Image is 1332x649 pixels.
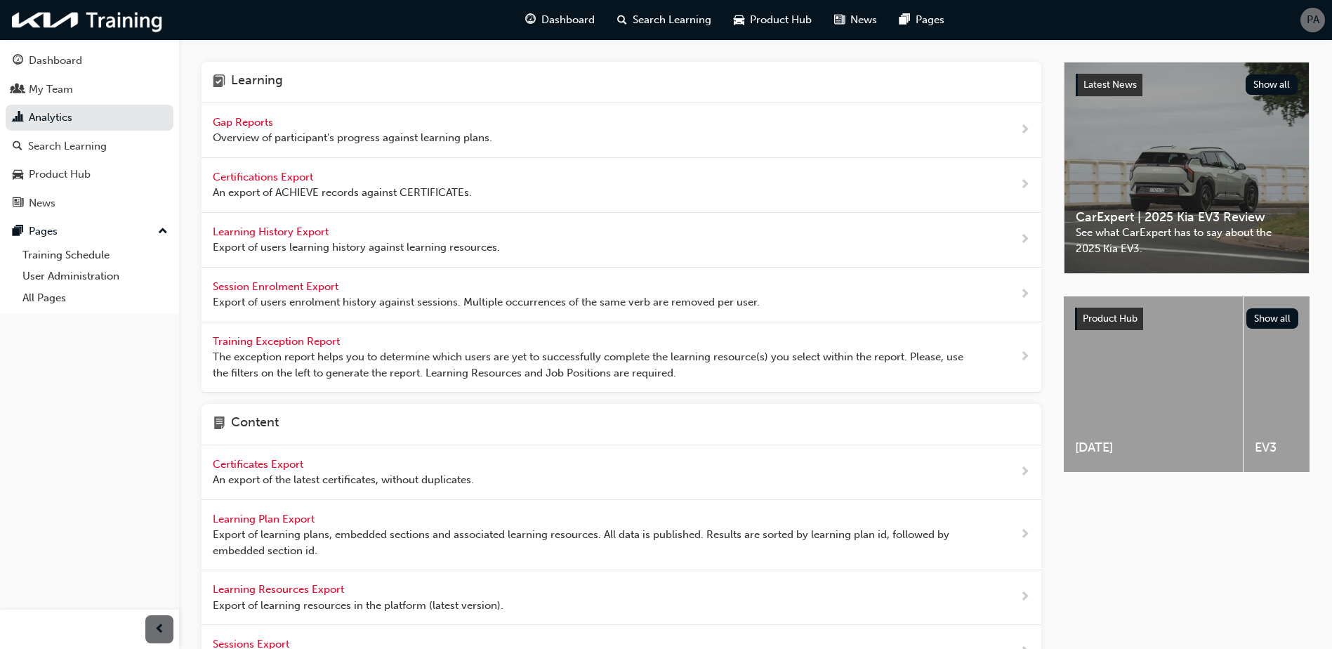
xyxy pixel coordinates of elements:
span: [DATE] [1075,440,1232,456]
span: Gap Reports [213,116,276,129]
span: guage-icon [13,55,23,67]
span: page-icon [213,415,225,433]
a: Training Schedule [17,244,173,266]
a: Training Exception Report The exception report helps you to determine which users are yet to succ... [202,322,1041,393]
span: Learning Plan Export [213,513,317,525]
a: Analytics [6,105,173,131]
a: pages-iconPages [888,6,956,34]
span: Export of users enrolment history against sessions. Multiple occurrences of the same verb are rem... [213,294,760,310]
a: [DATE] [1064,296,1243,472]
span: next-icon [1020,526,1030,544]
span: Export of users learning history against learning resources. [213,240,500,256]
a: Learning History Export Export of users learning history against learning resources.next-icon [202,213,1041,268]
a: car-iconProduct Hub [723,6,823,34]
div: News [29,195,55,211]
span: Learning History Export [213,225,331,238]
span: car-icon [734,11,744,29]
span: Search Learning [633,12,711,28]
div: Dashboard [29,53,82,69]
span: next-icon [1020,286,1030,303]
span: PA [1307,12,1319,28]
span: Product Hub [750,12,812,28]
button: DashboardMy TeamAnalyticsSearch LearningProduct HubNews [6,45,173,218]
span: search-icon [617,11,627,29]
span: An export of the latest certificates, without duplicates. [213,472,474,488]
span: An export of ACHIEVE records against CERTIFICATEs. [213,185,472,201]
span: learning-icon [213,73,225,91]
span: Session Enrolment Export [213,280,341,293]
span: news-icon [13,197,23,210]
a: My Team [6,77,173,103]
button: Pages [6,218,173,244]
span: Training Exception Report [213,335,343,348]
span: CarExpert | 2025 Kia EV3 Review [1076,209,1298,225]
span: next-icon [1020,348,1030,366]
a: guage-iconDashboard [514,6,606,34]
span: pages-icon [899,11,910,29]
a: User Administration [17,265,173,287]
a: Latest NewsShow allCarExpert | 2025 Kia EV3 ReviewSee what CarExpert has to say about the 2025 Ki... [1064,62,1310,274]
button: Show all [1246,74,1298,95]
span: Latest News [1083,79,1137,91]
span: Dashboard [541,12,595,28]
a: Product Hub [6,162,173,188]
span: Certificates Export [213,458,306,471]
span: Product Hub [1083,313,1138,324]
span: next-icon [1020,231,1030,249]
span: search-icon [13,140,22,153]
span: Export of learning resources in the platform (latest version). [213,598,503,614]
span: next-icon [1020,176,1030,194]
a: Learning Plan Export Export of learning plans, embedded sections and associated learning resource... [202,500,1041,571]
span: car-icon [13,169,23,181]
a: Search Learning [6,133,173,159]
span: Certifications Export [213,171,316,183]
a: Gap Reports Overview of participant's progress against learning plans.next-icon [202,103,1041,158]
span: guage-icon [525,11,536,29]
span: prev-icon [154,621,165,638]
span: Pages [916,12,944,28]
span: pages-icon [13,225,23,238]
span: See what CarExpert has to say about the 2025 Kia EV3. [1076,225,1298,256]
div: My Team [29,81,73,98]
button: Show all [1246,308,1299,329]
h4: Learning [231,73,283,91]
span: next-icon [1020,122,1030,139]
span: next-icon [1020,589,1030,606]
a: news-iconNews [823,6,888,34]
a: search-iconSearch Learning [606,6,723,34]
a: Certifications Export An export of ACHIEVE records against CERTIFICATEs.next-icon [202,158,1041,213]
span: people-icon [13,84,23,96]
div: Product Hub [29,166,91,183]
div: Search Learning [28,138,107,155]
a: Latest NewsShow all [1076,74,1298,96]
span: Export of learning plans, embedded sections and associated learning resources. All data is publis... [213,527,975,558]
a: Dashboard [6,48,173,74]
span: next-icon [1020,464,1030,481]
h4: Content [231,415,279,433]
span: Overview of participant's progress against learning plans. [213,130,492,146]
a: News [6,190,173,216]
span: up-icon [158,223,168,241]
a: All Pages [17,287,173,309]
a: Session Enrolment Export Export of users enrolment history against sessions. Multiple occurrences... [202,268,1041,322]
button: PA [1300,8,1325,32]
img: kia-training [7,6,169,34]
div: Pages [29,223,58,240]
span: chart-icon [13,112,23,124]
span: News [850,12,877,28]
span: Learning Resources Export [213,583,347,596]
a: Certificates Export An export of the latest certificates, without duplicates.next-icon [202,445,1041,500]
a: Product HubShow all [1075,308,1298,330]
a: Learning Resources Export Export of learning resources in the platform (latest version).next-icon [202,570,1041,625]
span: The exception report helps you to determine which users are yet to successfully complete the lear... [213,349,975,381]
span: news-icon [834,11,845,29]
